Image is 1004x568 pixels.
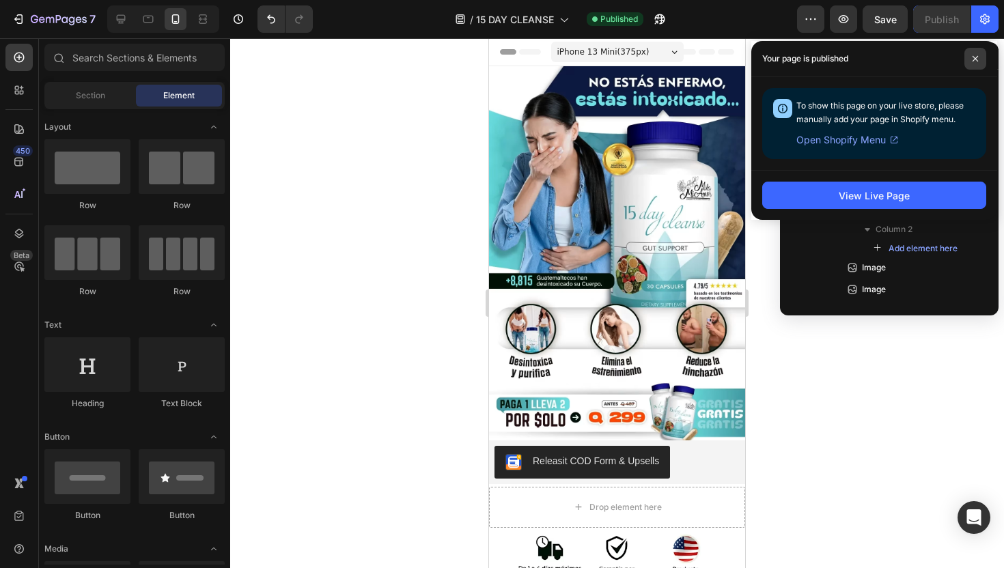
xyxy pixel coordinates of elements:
[839,188,910,203] div: View Live Page
[600,13,638,25] span: Published
[796,100,964,124] span: To show this page on your live store, please manually add your page in Shopify menu.
[44,397,130,410] div: Heading
[867,240,964,257] button: Add element here
[913,5,971,33] button: Publish
[44,543,68,555] span: Media
[257,5,313,33] div: Undo/Redo
[13,145,33,156] div: 450
[5,5,102,33] button: 7
[89,11,96,27] p: 7
[925,12,959,27] div: Publish
[139,285,225,298] div: Row
[139,199,225,212] div: Row
[44,121,71,133] span: Layout
[862,283,886,296] span: Image
[876,223,912,236] span: Column 2
[44,319,61,331] span: Text
[203,116,225,138] span: Toggle open
[44,44,225,71] input: Search Sections & Elements
[139,397,225,410] div: Text Block
[44,509,130,522] div: Button
[958,501,990,534] div: Open Intercom Messenger
[874,14,897,25] span: Save
[44,431,70,443] span: Button
[889,242,958,255] span: Add element here
[762,52,848,66] p: Your page is published
[44,285,130,298] div: Row
[203,538,225,560] span: Toggle open
[476,12,554,27] span: 15 DAY CLEANSE
[139,509,225,522] div: Button
[863,5,908,33] button: Save
[163,89,195,102] span: Element
[44,199,130,212] div: Row
[470,12,473,27] span: /
[203,426,225,448] span: Toggle open
[203,314,225,336] span: Toggle open
[762,182,986,209] button: View Live Page
[796,132,886,148] span: Open Shopify Menu
[76,89,105,102] span: Section
[862,261,886,274] span: Image
[10,250,33,261] div: Beta
[489,38,745,568] iframe: Design area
